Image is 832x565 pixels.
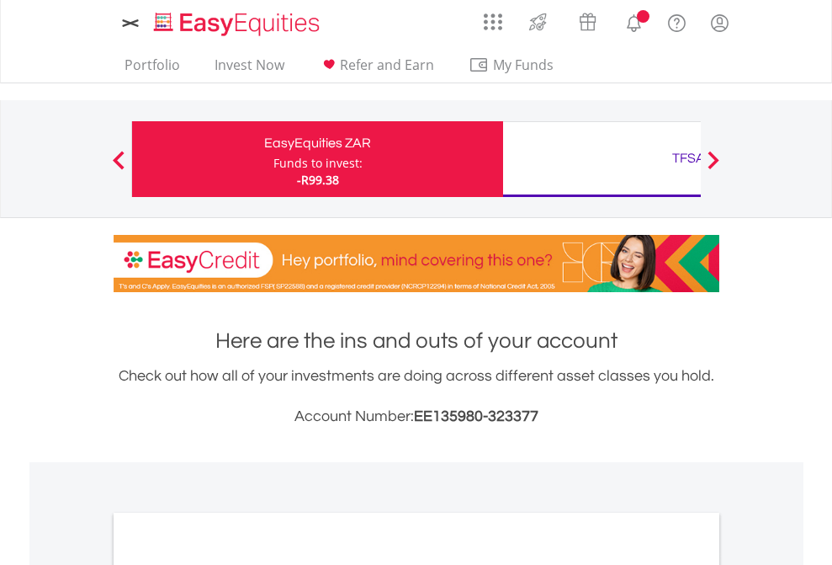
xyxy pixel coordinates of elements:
h1: Here are the ins and outs of your account [114,326,719,356]
a: Refer and Earn [312,56,441,83]
button: Previous [102,159,135,176]
img: thrive-v2.svg [524,8,552,35]
a: Vouchers [563,4,612,35]
img: EasyCredit Promotion Banner [114,235,719,292]
a: AppsGrid [473,4,513,31]
h3: Account Number: [114,405,719,429]
span: My Funds [469,54,579,76]
img: vouchers-v2.svg [574,8,601,35]
a: Notifications [612,4,655,38]
span: Refer and Earn [340,56,434,74]
img: grid-menu-icon.svg [484,13,502,31]
span: EE135980-323377 [414,408,538,424]
div: Funds to invest: [273,155,363,172]
a: Invest Now [208,56,291,83]
button: Next [697,159,730,176]
div: Check out how all of your investments are doing across different asset classes you hold. [114,365,719,429]
div: EasyEquities ZAR [142,131,493,155]
a: My Profile [698,4,741,41]
img: EasyEquities_Logo.png [151,10,326,38]
a: FAQ's and Support [655,4,698,38]
a: Home page [147,4,326,38]
a: Portfolio [118,56,187,83]
span: -R99.38 [297,172,339,188]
